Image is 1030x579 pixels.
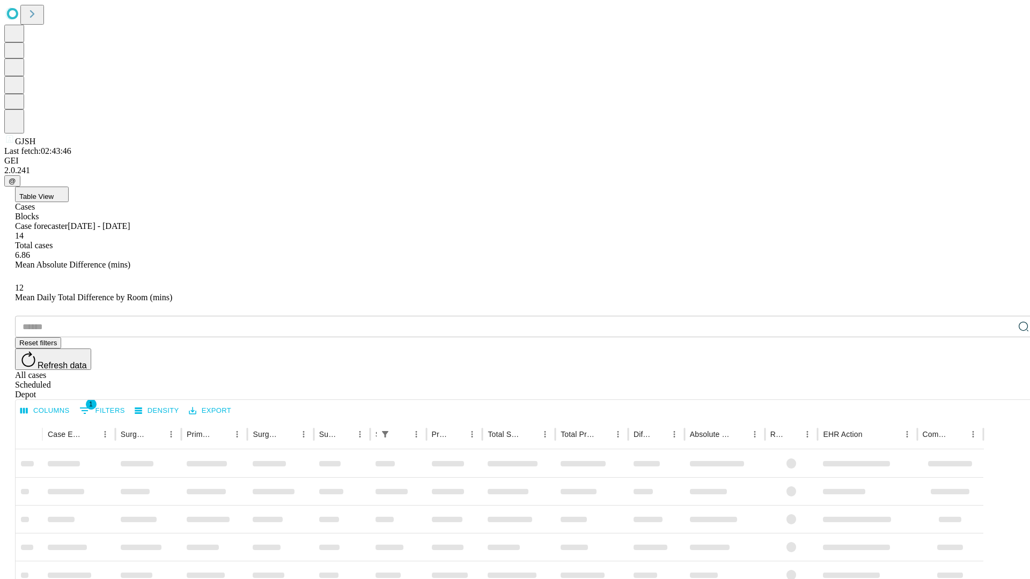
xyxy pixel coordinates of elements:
span: 1 [86,399,97,410]
div: Total Scheduled Duration [488,430,521,439]
span: GJSH [15,137,35,146]
div: Primary Service [187,430,214,439]
div: GEI [4,156,1026,166]
div: EHR Action [823,430,862,439]
span: Last fetch: 02:43:46 [4,146,71,155]
button: Sort [785,427,800,442]
div: Surgeon Name [121,430,148,439]
button: Sort [450,427,465,442]
button: Menu [747,427,762,442]
button: Sort [337,427,352,442]
button: Sort [149,427,164,442]
button: Menu [98,427,113,442]
span: Reset filters [19,339,57,347]
div: 1 active filter [378,427,393,442]
button: Show filters [378,427,393,442]
button: Menu [667,427,682,442]
div: Surgery Date [319,430,336,439]
span: @ [9,177,16,185]
button: Sort [215,427,230,442]
span: Table View [19,192,54,201]
div: Absolute Difference [690,430,731,439]
span: [DATE] - [DATE] [68,221,130,231]
span: Mean Absolute Difference (mins) [15,260,130,269]
span: 14 [15,231,24,240]
div: Resolved in EHR [770,430,784,439]
button: Sort [394,427,409,442]
button: @ [4,175,20,187]
div: Case Epic Id [48,430,82,439]
button: Menu [230,427,245,442]
button: Density [132,403,182,419]
button: Sort [951,427,966,442]
button: Sort [864,427,879,442]
button: Select columns [18,403,72,419]
button: Refresh data [15,348,91,370]
button: Sort [732,427,747,442]
button: Reset filters [15,337,61,348]
button: Menu [164,427,179,442]
span: Refresh data [38,361,87,370]
span: Case forecaster [15,221,68,231]
span: 6.86 [15,250,30,259]
button: Table View [15,187,69,202]
div: 2.0.241 [4,166,1026,175]
button: Menu [465,427,480,442]
div: Difference [634,430,651,439]
button: Show filters [77,402,128,419]
button: Sort [652,427,667,442]
button: Sort [281,427,296,442]
div: Scheduled In Room Duration [376,430,377,439]
button: Menu [538,427,553,442]
span: Total cases [15,241,53,250]
button: Sort [523,427,538,442]
button: Sort [83,427,98,442]
span: Mean Daily Total Difference by Room (mins) [15,293,172,302]
button: Menu [966,427,981,442]
button: Menu [610,427,626,442]
div: Total Predicted Duration [561,430,594,439]
button: Menu [800,427,815,442]
button: Menu [409,427,424,442]
button: Sort [595,427,610,442]
button: Menu [900,427,915,442]
span: 12 [15,283,24,292]
div: Predicted In Room Duration [432,430,449,439]
button: Menu [352,427,367,442]
button: Menu [296,427,311,442]
div: Surgery Name [253,430,279,439]
button: Export [186,403,234,419]
div: Comments [923,430,950,439]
